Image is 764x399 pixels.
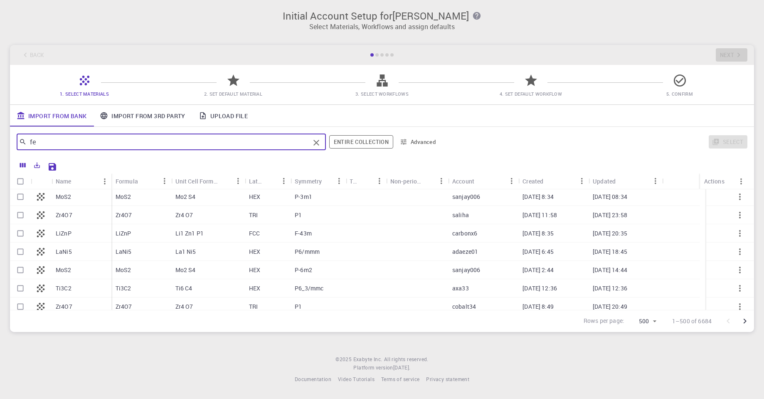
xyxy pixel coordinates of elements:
p: Mo2 S4 [175,193,196,201]
p: P6/mmm [295,248,320,256]
button: Menu [232,174,245,188]
p: [DATE] 20:35 [593,229,627,238]
a: [DATE]. [393,364,411,372]
span: Terms of service [381,376,419,382]
p: P1 [295,211,302,219]
p: carbonx6 [452,229,477,238]
p: Zr4O7 [56,302,72,311]
p: adaeze01 [452,248,478,256]
p: Zr4 O7 [175,211,193,219]
a: Upload File [192,105,254,126]
button: Sort [360,174,373,188]
p: [DATE] 12:36 [593,284,627,292]
p: La1 Ni5 [175,248,196,256]
div: Formula [116,173,138,189]
button: Sort [616,174,629,188]
div: Icon [31,173,52,189]
span: 5. Confirm [666,91,693,97]
p: [DATE] 20:49 [593,302,627,311]
div: Symmetry [295,173,322,189]
button: Menu [505,174,518,188]
p: Mo2 S4 [175,266,196,274]
p: LiZnP [56,229,71,238]
div: Non-periodic [390,173,421,189]
button: Menu [649,174,662,188]
div: Symmetry [291,173,345,189]
p: P-6m2 [295,266,312,274]
p: P6_3/mmc [295,284,323,292]
p: TRI [249,211,258,219]
p: [DATE] 2:44 [522,266,554,274]
span: 3. Select Workflows [355,91,409,97]
p: [DATE] 18:45 [593,248,627,256]
div: 500 [628,315,659,327]
p: Ti3C2 [56,284,71,292]
p: LiZnP [116,229,131,238]
a: Privacy statement [426,375,469,384]
div: Name [52,173,111,189]
div: Account [452,173,474,189]
div: Unit Cell Formula [175,173,218,189]
button: Sort [71,175,85,188]
p: [DATE] 08:34 [593,193,627,201]
button: Sort [474,174,488,188]
p: LaNi5 [116,248,132,256]
div: Tags [345,173,386,189]
button: Sort [421,174,435,188]
div: Account [448,173,518,189]
span: Documentation [295,376,331,382]
p: [DATE] 6:45 [522,248,554,256]
p: P1 [295,302,302,311]
p: [DATE] 8:35 [522,229,554,238]
button: Sort [138,174,151,188]
div: Actions [700,173,748,189]
p: Rows per page: [584,317,624,326]
span: [DATE] . [393,364,411,371]
button: Advanced [397,135,440,149]
p: P-3m1 [295,193,312,201]
div: Formula [111,173,171,189]
button: Save Explorer Settings [44,159,61,175]
a: Import From Bank [10,105,93,126]
span: Video Tutorials [338,376,375,382]
p: HEX [249,284,260,292]
a: Terms of service [381,375,419,384]
h3: Initial Account Setup for [PERSON_NAME] [15,10,749,22]
button: Sort [543,174,557,188]
div: Created [518,173,589,189]
p: HEX [249,248,260,256]
button: Sort [264,174,277,188]
span: 4. Set Default Workflow [500,91,562,97]
p: Zr4O7 [116,211,132,219]
p: MoS2 [56,193,71,201]
p: TRI [249,302,258,311]
p: HEX [249,266,260,274]
button: Menu [373,174,386,188]
div: Updated [593,173,616,189]
p: F-43m [295,229,312,238]
span: Platform version [353,364,393,372]
div: Lattice [249,173,264,189]
div: Updated [589,173,662,189]
p: MoS2 [116,193,131,201]
button: Export [30,159,44,172]
div: Tags [350,173,359,189]
p: Ti3C2 [116,284,131,292]
p: [DATE] 8:34 [522,193,554,201]
span: Filter throughout whole library including sets (folders) [329,135,393,149]
button: Sort [218,174,232,188]
p: [DATE] 11:58 [522,211,557,219]
div: Name [56,173,71,189]
a: Documentation [295,375,331,384]
button: Menu [277,174,291,188]
p: 1–500 of 6684 [672,317,712,325]
p: MoS2 [56,266,71,274]
p: Ti6 C4 [175,284,192,292]
p: saliha [452,211,469,219]
p: FCC [249,229,260,238]
button: Menu [98,175,111,188]
button: Menu [575,174,589,188]
span: 1. Select Materials [60,91,109,97]
button: Columns [16,159,30,172]
p: LaNi5 [56,248,72,256]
